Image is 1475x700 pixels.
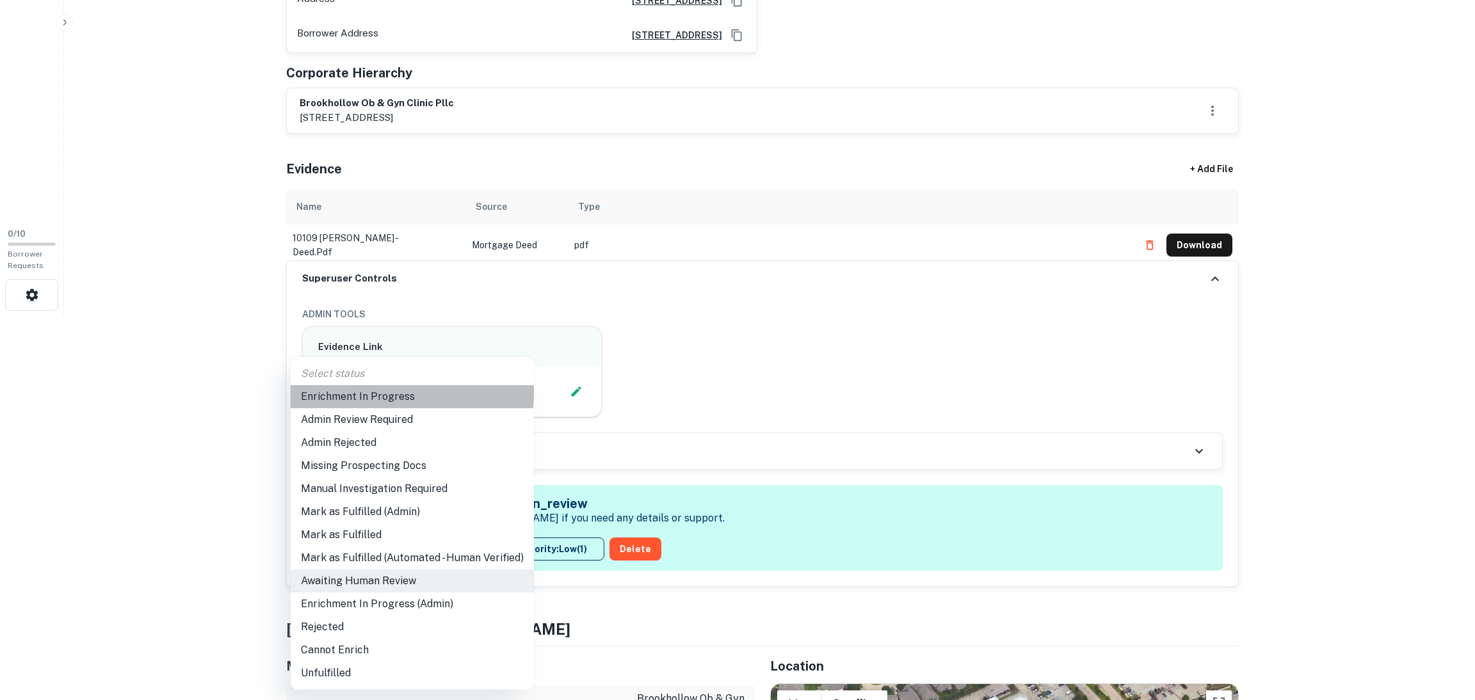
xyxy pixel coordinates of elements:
[291,593,534,616] li: Enrichment In Progress (Admin)
[291,454,534,477] li: Missing Prospecting Docs
[291,408,534,431] li: Admin Review Required
[291,431,534,454] li: Admin Rejected
[291,523,534,546] li: Mark as Fulfilled
[291,616,534,639] li: Rejected
[1411,598,1475,659] iframe: Chat Widget
[291,500,534,523] li: Mark as Fulfilled (Admin)
[291,639,534,662] li: Cannot Enrich
[291,385,534,408] li: Enrichment In Progress
[291,569,534,593] li: Awaiting Human Review
[291,546,534,569] li: Mark as Fulfilled (Automated - Human Verified)
[291,477,534,500] li: Manual Investigation Required
[291,662,534,685] li: Unfulfilled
